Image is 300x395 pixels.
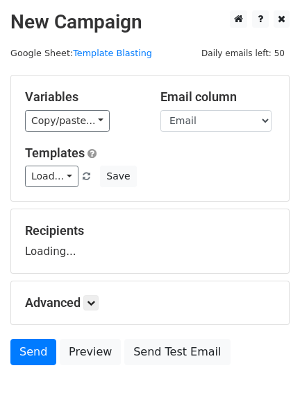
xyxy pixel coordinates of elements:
[160,89,275,105] h5: Email column
[25,223,275,238] h5: Recipients
[10,339,56,365] a: Send
[25,166,78,187] a: Load...
[25,110,110,132] a: Copy/paste...
[10,48,152,58] small: Google Sheet:
[197,48,290,58] a: Daily emails left: 50
[25,89,140,105] h5: Variables
[25,146,85,160] a: Templates
[100,166,136,187] button: Save
[10,10,290,34] h2: New Campaign
[25,295,275,310] h5: Advanced
[197,46,290,61] span: Daily emails left: 50
[60,339,121,365] a: Preview
[25,223,275,259] div: Loading...
[124,339,230,365] a: Send Test Email
[73,48,152,58] a: Template Blasting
